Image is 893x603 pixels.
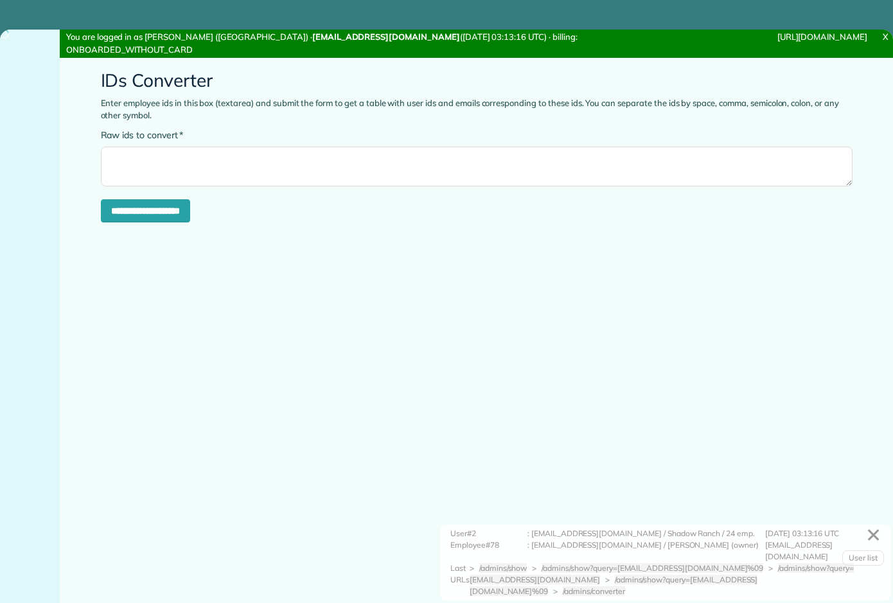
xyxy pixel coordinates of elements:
span: /admins/converter [563,586,624,596]
a: X [878,30,893,44]
div: : [EMAIL_ADDRESS][DOMAIN_NAME] / Shadow Ranch / 24 emp. [527,528,765,539]
span: /admins/show?query=[EMAIL_ADDRESS][DOMAIN_NAME]%09 [542,563,763,573]
div: > > > > > [470,562,881,597]
span: /admins/show [479,563,527,573]
label: Raw ids to convert [101,129,184,141]
a: [URL][DOMAIN_NAME] [777,32,867,42]
div: User#2 [450,528,527,539]
div: Last URLs [450,562,470,597]
h2: IDs Converter [101,71,853,91]
strong: [EMAIL_ADDRESS][DOMAIN_NAME] [312,32,460,42]
div: Employee#78 [450,539,527,562]
div: [DATE] 03:13:16 UTC [765,528,881,539]
div: [EMAIL_ADDRESS][DOMAIN_NAME] [765,539,881,562]
a: ✕ [860,519,887,551]
div: You are logged in as [PERSON_NAME] ([GEOGRAPHIC_DATA]) · ([DATE] 03:13:16 UTC) · billing: ONBOARD... [60,30,600,58]
p: Enter employee ids in this box (textarea) and submit the form to get a table with user ids and em... [101,97,853,122]
div: : [EMAIL_ADDRESS][DOMAIN_NAME] / [PERSON_NAME] (owner) [527,539,765,562]
a: User list [842,550,884,566]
